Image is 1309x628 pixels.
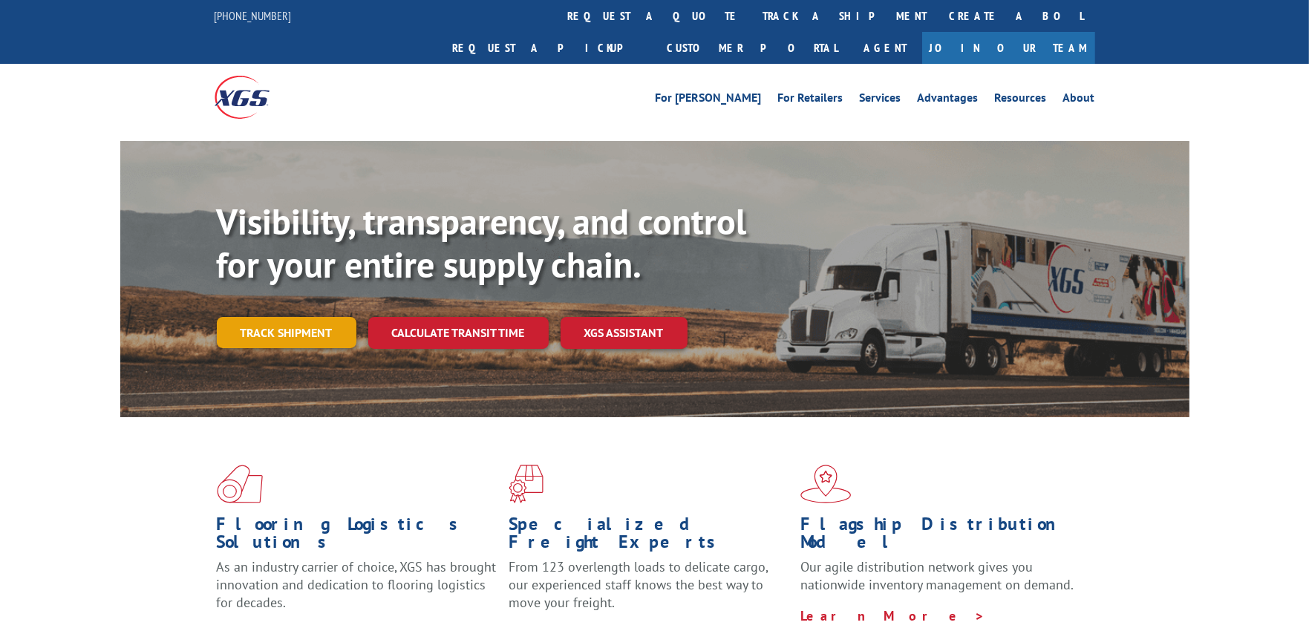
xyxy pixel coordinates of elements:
[217,465,263,503] img: xgs-icon-total-supply-chain-intelligence-red
[561,317,688,349] a: XGS ASSISTANT
[217,515,497,558] h1: Flooring Logistics Solutions
[368,317,549,349] a: Calculate transit time
[217,558,497,611] span: As an industry carrier of choice, XGS has brought innovation and dedication to flooring logistics...
[918,92,979,108] a: Advantages
[778,92,843,108] a: For Retailers
[849,32,922,64] a: Agent
[860,92,901,108] a: Services
[922,32,1095,64] a: Join Our Team
[995,92,1047,108] a: Resources
[215,8,292,23] a: [PHONE_NUMBER]
[509,465,543,503] img: xgs-icon-focused-on-flooring-red
[1063,92,1095,108] a: About
[442,32,656,64] a: Request a pickup
[800,558,1074,593] span: Our agile distribution network gives you nationwide inventory management on demand.
[656,92,762,108] a: For [PERSON_NAME]
[656,32,849,64] a: Customer Portal
[800,465,852,503] img: xgs-icon-flagship-distribution-model-red
[217,198,747,287] b: Visibility, transparency, and control for your entire supply chain.
[800,515,1081,558] h1: Flagship Distribution Model
[509,515,789,558] h1: Specialized Freight Experts
[800,607,985,624] a: Learn More >
[217,317,356,348] a: Track shipment
[509,558,789,624] p: From 123 overlength loads to delicate cargo, our experienced staff knows the best way to move you...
